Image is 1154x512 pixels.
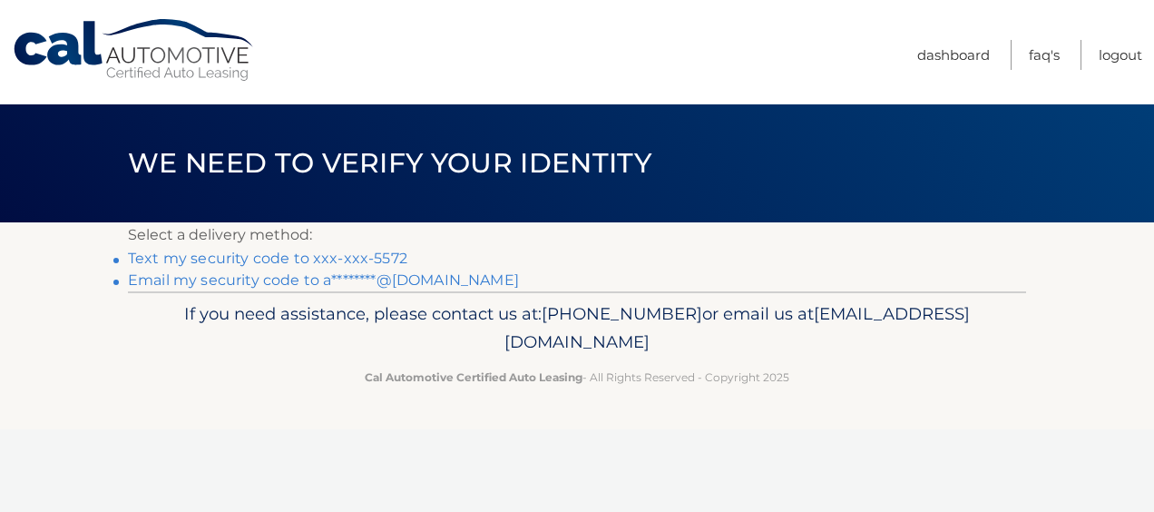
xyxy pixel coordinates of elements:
[128,222,1026,248] p: Select a delivery method:
[12,18,257,83] a: Cal Automotive
[140,368,1014,387] p: - All Rights Reserved - Copyright 2025
[128,250,407,267] a: Text my security code to xxx-xxx-5572
[128,271,519,289] a: Email my security code to a********@[DOMAIN_NAME]
[542,303,702,324] span: [PHONE_NUMBER]
[1099,40,1142,70] a: Logout
[917,40,990,70] a: Dashboard
[1029,40,1060,70] a: FAQ's
[140,300,1014,358] p: If you need assistance, please contact us at: or email us at
[128,146,651,180] span: We need to verify your identity
[365,370,582,384] strong: Cal Automotive Certified Auto Leasing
